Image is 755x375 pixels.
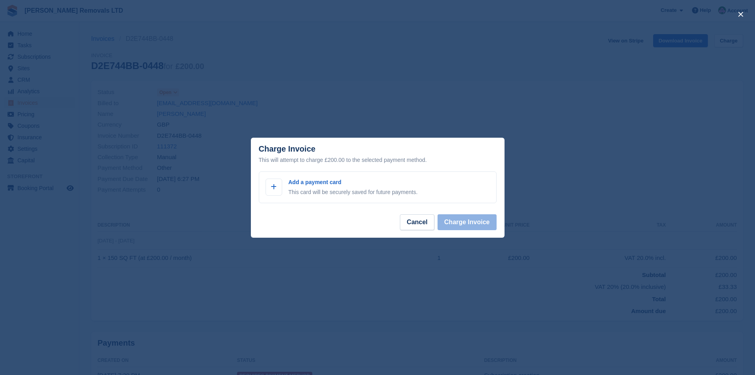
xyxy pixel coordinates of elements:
[734,8,747,21] button: close
[289,188,418,196] p: This card will be securely saved for future payments.
[289,178,418,187] p: Add a payment card
[400,214,434,230] button: Cancel
[259,171,497,203] a: Add a payment card This card will be securely saved for future payments.
[438,214,497,230] button: Charge Invoice
[259,155,497,165] div: This will attempt to charge £200.00 to the selected payment method.
[259,144,497,165] div: Charge Invoice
